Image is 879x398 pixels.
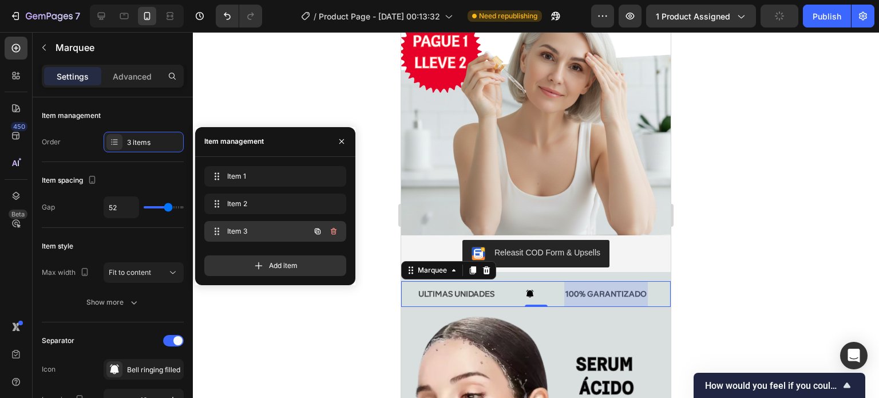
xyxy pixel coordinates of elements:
[656,10,730,22] span: 1 product assigned
[705,379,854,392] button: Show survey - How would you feel if you could no longer use GemPages?
[11,122,27,131] div: 450
[56,41,179,54] p: Marquee
[42,241,73,251] div: Item style
[5,5,85,27] button: 7
[42,292,184,313] button: Show more
[227,226,292,237] span: Item 3
[42,364,56,375] div: Icon
[57,70,89,82] p: Settings
[127,137,181,148] div: 3 items
[42,137,61,147] div: Order
[42,336,74,346] div: Separator
[479,11,537,21] span: Need republishing
[227,199,319,209] span: Item 2
[42,202,55,212] div: Gap
[227,171,319,182] span: Item 1
[113,70,152,82] p: Advanced
[705,380,840,391] span: How would you feel if you could no longer use GemPages?
[42,111,101,121] div: Item management
[840,342,868,369] div: Open Intercom Messenger
[401,32,671,398] iframe: Design area
[646,5,756,27] button: 1 product assigned
[42,265,92,281] div: Max width
[104,197,138,218] input: Auto
[109,268,151,277] span: Fit to content
[86,297,140,308] div: Show more
[319,10,440,22] span: Product Page - [DATE] 00:13:32
[269,261,298,271] span: Add item
[216,5,262,27] div: Undo/Redo
[9,210,27,219] div: Beta
[314,10,316,22] span: /
[127,365,181,375] div: Bell ringing filled
[75,9,80,23] p: 7
[104,262,184,283] button: Fit to content
[803,5,851,27] button: Publish
[42,173,99,188] div: Item spacing
[813,10,841,22] div: Publish
[204,136,264,147] div: Item management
